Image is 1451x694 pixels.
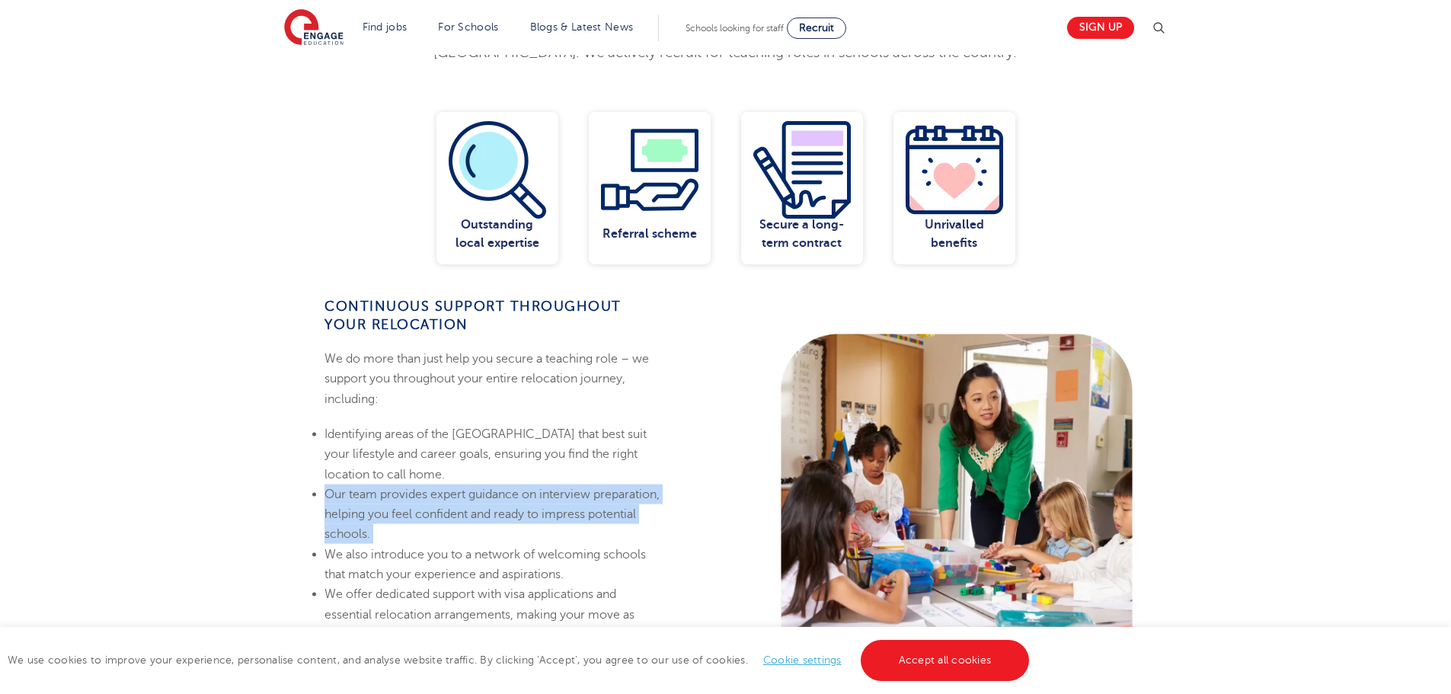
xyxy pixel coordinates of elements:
[324,299,622,332] strong: Continuous support throughout your relocation
[530,21,634,33] a: Blogs & Latest News
[324,349,664,409] p: We do more than just help you secure a teaching role – we support you throughout your entire relo...
[324,484,664,544] li: Our team provides expert guidance on interview preparation, helping you feel confident and ready ...
[324,584,664,644] li: We offer dedicated support with visa applications and essential relocation arrangements, making y...
[799,22,834,34] span: Recruit
[8,654,1033,666] span: We use cookies to improve your experience, personalise content, and analyse website traffic. By c...
[906,216,1003,252] div: Unrivalled benefits
[763,654,842,666] a: Cookie settings
[363,21,407,33] a: Find jobs
[1067,17,1134,39] a: Sign up
[686,23,784,34] span: Schools looking for staff
[601,216,698,252] div: Referral scheme
[449,216,546,252] div: Outstanding local expertise
[861,640,1030,681] a: Accept all cookies
[324,544,664,584] li: We also introduce you to a network of welcoming schools that match your experience and aspirations.
[284,9,344,47] img: Engage Education
[324,424,664,485] li: Identifying areas of the [GEOGRAPHIC_DATA] that best suit your lifestyle and career goals, ensuri...
[787,18,846,39] a: Recruit
[753,216,851,252] div: Secure a long-term contract
[438,21,498,33] a: For Schools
